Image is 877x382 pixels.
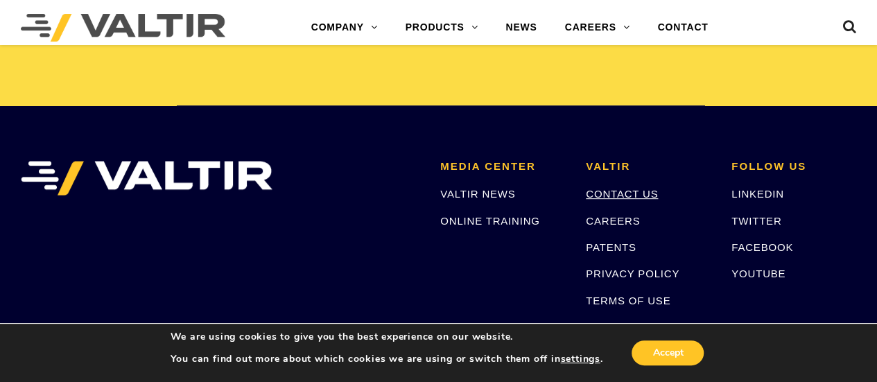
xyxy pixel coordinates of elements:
[171,331,603,343] p: We are using cookies to give you the best experience on our website.
[21,161,272,196] img: VALTIR
[21,14,225,42] img: Valtir
[731,161,856,173] h2: FOLLOW US
[392,14,492,42] a: PRODUCTS
[440,161,565,173] h2: MEDIA CENTER
[440,215,539,227] a: ONLINE TRAINING
[731,241,793,253] a: FACEBOOK
[586,188,658,200] a: CONTACT US
[440,188,515,200] a: VALTIR NEWS
[492,14,550,42] a: NEWS
[586,241,636,253] a: PATENTS
[586,161,711,173] h2: VALTIR
[643,14,722,42] a: CONTACT
[586,295,670,306] a: TERMS OF USE
[586,268,679,279] a: PRIVACY POLICY
[171,353,603,365] p: You can find out more about which cookies we are using or switch them off in .
[560,353,600,365] button: settings
[297,14,392,42] a: COMPANY
[632,340,704,365] button: Accept
[586,215,640,227] a: CAREERS
[731,215,781,227] a: TWITTER
[551,14,644,42] a: CAREERS
[731,188,784,200] a: LINKEDIN
[586,319,711,335] p: © Copyright 2023 Valtir, LLC. All Rights Reserved.
[731,268,785,279] a: YOUTUBE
